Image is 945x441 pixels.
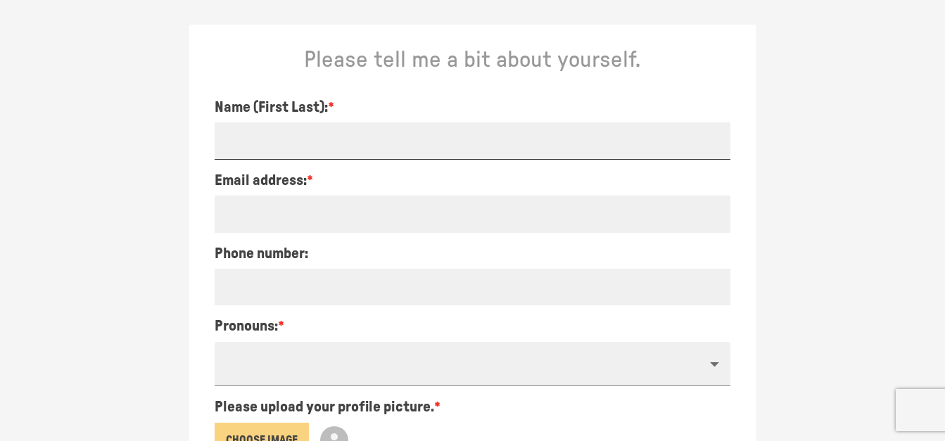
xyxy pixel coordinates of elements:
[215,317,284,335] p: Pronouns:
[203,46,742,75] p: Please tell me a bit about yourself.
[215,397,440,416] p: Please upload your profile picture.
[215,98,334,117] p: Name (First Last):
[215,171,313,190] p: Email address:
[215,244,308,263] p: Phone number:
[215,342,731,387] div: ​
